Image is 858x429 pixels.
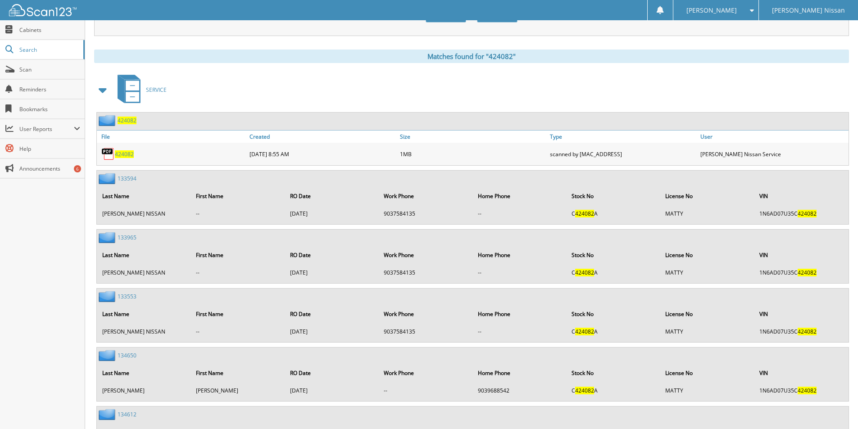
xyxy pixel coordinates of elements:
a: 133553 [118,293,136,300]
th: VIN [755,305,848,323]
span: Scan [19,66,80,73]
th: RO Date [286,187,378,205]
td: [PERSON_NAME] [191,383,284,398]
th: License No [661,305,754,323]
span: 424082 [798,328,817,335]
th: License No [661,187,754,205]
span: Bookmarks [19,105,80,113]
span: [PERSON_NAME] Nissan [772,8,845,13]
th: RO Date [286,246,378,264]
td: -- [191,206,284,221]
span: Help [19,145,80,153]
a: 133594 [118,175,136,182]
td: [PERSON_NAME] NISSAN [98,206,191,221]
span: 424082 [575,210,594,217]
a: 134650 [118,352,136,359]
img: folder2.png [99,409,118,420]
th: Stock No [567,305,660,323]
a: Size [398,131,548,143]
td: 9037584135 [379,324,472,339]
a: File [97,131,247,143]
span: Cabinets [19,26,80,34]
img: folder2.png [99,232,118,243]
th: RO Date [286,364,378,382]
td: 1N6AD07U35C [755,324,848,339]
img: folder2.png [99,173,118,184]
th: Work Phone [379,246,472,264]
th: Home Phone [473,364,566,382]
div: [PERSON_NAME] Nissan Service [698,145,849,163]
th: Work Phone [379,364,472,382]
th: Last Name [98,364,191,382]
td: MATTY [661,383,754,398]
div: Matches found for "424082" [94,50,849,63]
span: 424082 [798,387,817,394]
th: Home Phone [473,187,566,205]
span: [PERSON_NAME] [686,8,737,13]
div: [DATE] 8:55 AM [247,145,398,163]
td: [DATE] [286,383,378,398]
td: 9037584135 [379,206,472,221]
th: First Name [191,246,284,264]
iframe: Chat Widget [813,386,858,429]
th: VIN [755,187,848,205]
th: First Name [191,305,284,323]
td: -- [473,206,566,221]
td: -- [473,324,566,339]
th: Last Name [98,246,191,264]
th: Stock No [567,187,660,205]
img: scan123-logo-white.svg [9,4,77,16]
td: C A [567,383,660,398]
img: folder2.png [99,291,118,302]
td: C A [567,206,660,221]
th: VIN [755,246,848,264]
span: User Reports [19,125,74,133]
td: -- [191,265,284,280]
td: 1N6AD07U35C [755,206,848,221]
th: First Name [191,187,284,205]
td: [DATE] [286,324,378,339]
th: License No [661,364,754,382]
th: Last Name [98,305,191,323]
th: RO Date [286,305,378,323]
div: 1MB [398,145,548,163]
th: Last Name [98,187,191,205]
img: folder2.png [99,350,118,361]
span: Reminders [19,86,80,93]
th: Work Phone [379,187,472,205]
td: [PERSON_NAME] NISSAN [98,265,191,280]
a: Type [548,131,698,143]
th: Stock No [567,364,660,382]
td: MATTY [661,324,754,339]
td: 1N6AD07U35C [755,265,848,280]
td: MATTY [661,265,754,280]
td: -- [191,324,284,339]
td: C A [567,324,660,339]
td: 9039688542 [473,383,566,398]
td: -- [473,265,566,280]
th: Work Phone [379,305,472,323]
img: folder2.png [99,115,118,126]
td: 1N6AD07U35C [755,383,848,398]
td: [DATE] [286,206,378,221]
td: MATTY [661,206,754,221]
span: Announcements [19,165,80,172]
a: 133965 [118,234,136,241]
div: scanned by [MAC_ADDRESS] [548,145,698,163]
th: First Name [191,364,284,382]
span: 424082 [575,387,594,394]
span: 424082 [798,269,817,276]
th: License No [661,246,754,264]
td: [DATE] [286,265,378,280]
a: User [698,131,849,143]
div: 6 [74,165,81,172]
th: Home Phone [473,305,566,323]
th: Home Phone [473,246,566,264]
td: [PERSON_NAME] NISSAN [98,324,191,339]
td: C A [567,265,660,280]
a: 424082 [118,117,136,124]
a: 424082 [115,150,134,158]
